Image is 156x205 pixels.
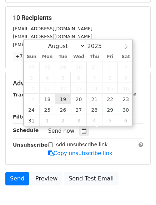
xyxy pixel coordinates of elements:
[71,72,86,83] span: August 6, 2025
[39,62,55,72] span: July 28, 2025
[71,54,86,59] span: Wed
[118,94,134,104] span: August 23, 2025
[13,114,31,120] strong: Filters
[55,83,71,94] span: August 12, 2025
[86,54,102,59] span: Thu
[71,94,86,104] span: August 20, 2025
[24,62,40,72] span: July 27, 2025
[24,115,40,126] span: August 31, 2025
[13,127,39,133] strong: Schedule
[118,83,134,94] span: August 16, 2025
[55,54,71,59] span: Tue
[13,79,143,87] h5: Advanced
[118,54,134,59] span: Sat
[102,104,118,115] span: August 29, 2025
[118,72,134,83] span: August 9, 2025
[39,94,55,104] span: August 18, 2025
[48,150,112,157] a: Copy unsubscribe link
[86,104,102,115] span: August 28, 2025
[71,115,86,126] span: September 3, 2025
[71,104,86,115] span: August 27, 2025
[71,62,86,72] span: July 30, 2025
[55,62,71,72] span: July 29, 2025
[86,72,102,83] span: August 7, 2025
[102,83,118,94] span: August 15, 2025
[24,94,40,104] span: August 17, 2025
[5,172,29,185] a: Send
[13,34,92,39] small: [EMAIL_ADDRESS][DOMAIN_NAME]
[39,54,55,59] span: Mon
[39,115,55,126] span: September 1, 2025
[86,94,102,104] span: August 21, 2025
[102,72,118,83] span: August 8, 2025
[13,26,92,31] small: [EMAIL_ADDRESS][DOMAIN_NAME]
[102,54,118,59] span: Fri
[13,42,92,47] small: [EMAIL_ADDRESS][DOMAIN_NAME]
[86,83,102,94] span: August 14, 2025
[13,52,40,61] a: +7 more
[102,115,118,126] span: September 5, 2025
[102,62,118,72] span: August 1, 2025
[39,104,55,115] span: August 25, 2025
[55,72,71,83] span: August 5, 2025
[13,14,143,22] h5: 10 Recipients
[39,72,55,83] span: August 4, 2025
[85,43,111,49] input: Year
[118,115,134,126] span: September 6, 2025
[24,83,40,94] span: August 10, 2025
[24,104,40,115] span: August 24, 2025
[102,94,118,104] span: August 22, 2025
[55,104,71,115] span: August 26, 2025
[24,72,40,83] span: August 3, 2025
[71,83,86,94] span: August 13, 2025
[118,104,134,115] span: August 30, 2025
[13,142,48,148] strong: Unsubscribe
[13,92,37,98] strong: Tracking
[39,83,55,94] span: August 11, 2025
[86,115,102,126] span: September 4, 2025
[56,141,108,148] label: Add unsubscribe link
[31,172,62,185] a: Preview
[64,172,118,185] a: Send Test Email
[48,128,75,134] span: Send now
[55,115,71,126] span: September 2, 2025
[120,171,156,205] iframe: Chat Widget
[55,94,71,104] span: August 19, 2025
[86,62,102,72] span: July 31, 2025
[24,54,40,59] span: Sun
[118,62,134,72] span: August 2, 2025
